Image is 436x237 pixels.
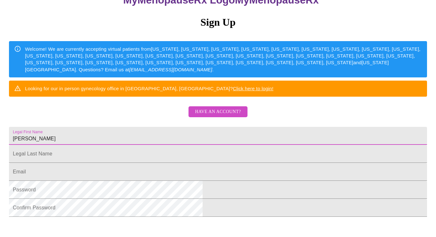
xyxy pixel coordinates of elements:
em: [EMAIL_ADDRESS][DOMAIN_NAME] [129,67,212,72]
a: Have an account? [187,113,249,119]
a: Click here to login! [233,86,273,91]
button: Have an account? [189,106,247,118]
span: Have an account? [195,108,241,116]
div: Welcome! We are currently accepting virtual patients from [US_STATE], [US_STATE], [US_STATE], [US... [25,43,422,76]
h3: Sign Up [9,16,427,28]
div: Looking for our in person gynecology office in [GEOGRAPHIC_DATA], [GEOGRAPHIC_DATA]? [25,83,273,94]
